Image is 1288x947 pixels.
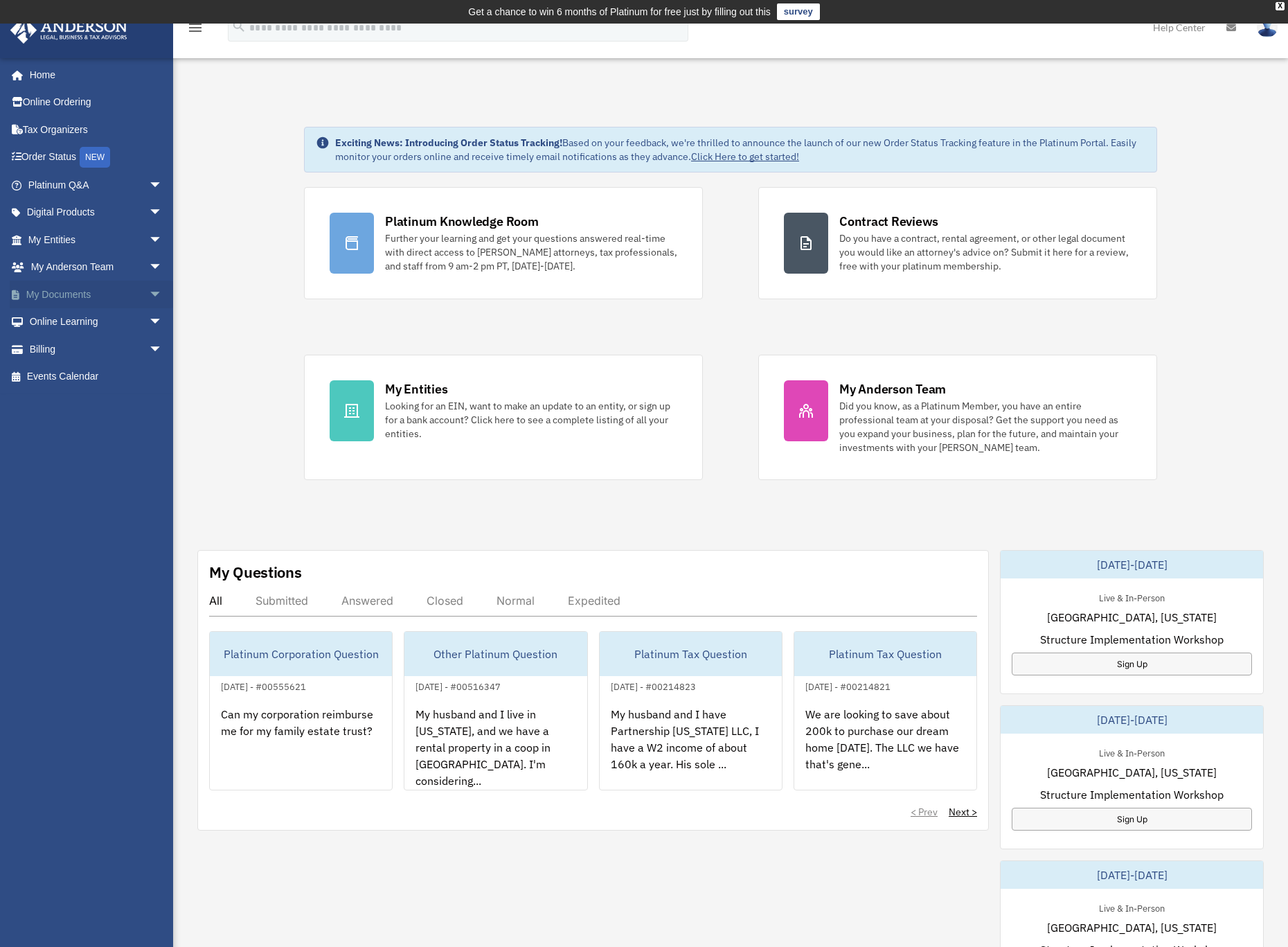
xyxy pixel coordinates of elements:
[404,631,587,790] a: Other Platinum Question[DATE] - #00516347My husband and I live in [US_STATE], and we have a renta...
[1040,631,1224,648] span: Structure Implementation Workshop
[794,678,902,693] div: [DATE] - #00214821
[10,89,184,116] a: Online Ordering
[385,399,677,441] div: Looking for an EIN, want to make an update to an entity, or sign up for a bank account? Click her...
[839,399,1132,454] div: Did you know, as a Platinum Member, you have an entire professional team at your disposal? Get th...
[839,231,1132,273] div: Do you have a contract, rental agreement, or other legal document you would like an attorney's ad...
[149,226,177,254] span: arrow_drop_down
[385,213,539,230] div: Platinum Knowledge Room
[777,3,820,20] a: survey
[335,136,562,149] strong: Exciting News: Introducing Order Status Tracking!
[10,335,184,363] a: Billingarrow_drop_down
[187,19,204,36] i: menu
[209,631,393,790] a: Platinum Corporation Question[DATE] - #00555621Can my corporation reimburse me for my family esta...
[1001,861,1263,889] div: [DATE]-[DATE]
[10,226,184,254] a: My Entitiesarrow_drop_down
[10,281,184,308] a: My Documentsarrow_drop_down
[600,632,782,676] div: Platinum Tax Question
[497,594,535,608] div: Normal
[149,308,177,337] span: arrow_drop_down
[1040,786,1224,803] span: Structure Implementation Workshop
[1001,551,1263,578] div: [DATE]-[DATE]
[335,136,1145,163] div: Based on your feedback, we're thrilled to announce the launch of our new Order Status Tracking fe...
[600,678,707,693] div: [DATE] - #00214823
[600,695,782,803] div: My husband and I have Partnership [US_STATE] LLC, I have a W2 income of about 160k a year. His so...
[10,308,184,336] a: Online Learningarrow_drop_down
[404,678,512,693] div: [DATE] - #00516347
[385,380,447,398] div: My Entities
[949,805,977,819] a: Next >
[404,695,587,803] div: My husband and I live in [US_STATE], and we have a rental property in a coop in [GEOGRAPHIC_DATA]...
[794,695,976,803] div: We are looking to save about 200k to purchase our dream home [DATE]. The LLC we have that's gene...
[1047,609,1217,626] span: [GEOGRAPHIC_DATA], [US_STATE]
[758,355,1157,480] a: My Anderson Team Did you know, as a Platinum Member, you have an entire professional team at your...
[794,631,977,790] a: Platinum Tax Question[DATE] - #00214821We are looking to save about 200k to purchase our dream ho...
[1088,900,1176,914] div: Live & In-Person
[1001,706,1263,734] div: [DATE]-[DATE]
[1012,808,1252,831] a: Sign Up
[256,594,308,608] div: Submitted
[427,594,463,608] div: Closed
[304,187,703,299] a: Platinum Knowledge Room Further your learning and get your questions answered real-time with dire...
[149,171,177,200] span: arrow_drop_down
[1088,745,1176,759] div: Live & In-Person
[80,147,110,168] div: NEW
[10,363,184,391] a: Events Calendar
[404,632,587,676] div: Other Platinum Question
[149,254,177,282] span: arrow_drop_down
[10,199,184,227] a: Digital Productsarrow_drop_down
[839,213,938,230] div: Contract Reviews
[304,355,703,480] a: My Entities Looking for an EIN, want to make an update to an entity, or sign up for a bank accoun...
[385,231,677,273] div: Further your learning and get your questions answered real-time with direct access to [PERSON_NAM...
[568,594,620,608] div: Expedited
[1047,764,1217,781] span: [GEOGRAPHIC_DATA], [US_STATE]
[839,380,946,398] div: My Anderson Team
[10,116,184,143] a: Tax Organizers
[1047,919,1217,936] span: [GEOGRAPHIC_DATA], [US_STATE]
[10,143,184,172] a: Order StatusNEW
[1276,2,1285,10] div: close
[210,632,392,676] div: Platinum Corporation Question
[1088,590,1176,604] div: Live & In-Person
[10,61,177,89] a: Home
[209,594,222,608] div: All
[149,199,177,227] span: arrow_drop_down
[210,678,317,693] div: [DATE] - #00555621
[149,335,177,364] span: arrow_drop_down
[1257,17,1278,37] img: User Pic
[341,594,393,608] div: Answered
[758,187,1157,299] a: Contract Reviews Do you have a contract, rental agreement, or other legal document you would like...
[794,632,976,676] div: Platinum Tax Question
[468,3,771,20] div: Get a chance to win 6 months of Platinum for free just by filling out this
[209,562,302,583] div: My Questions
[599,631,782,790] a: Platinum Tax Question[DATE] - #00214823My husband and I have Partnership [US_STATE] LLC, I have a...
[210,695,392,803] div: Can my corporation reimburse me for my family estate trust?
[149,281,177,309] span: arrow_drop_down
[231,19,247,34] i: search
[1012,653,1252,675] a: Sign Up
[187,24,204,36] a: menu
[6,17,132,44] img: Anderson Advisors Platinum Portal
[10,254,184,281] a: My Anderson Teamarrow_drop_down
[10,171,184,199] a: Platinum Q&Aarrow_drop_down
[691,150,799,163] a: Click Here to get started!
